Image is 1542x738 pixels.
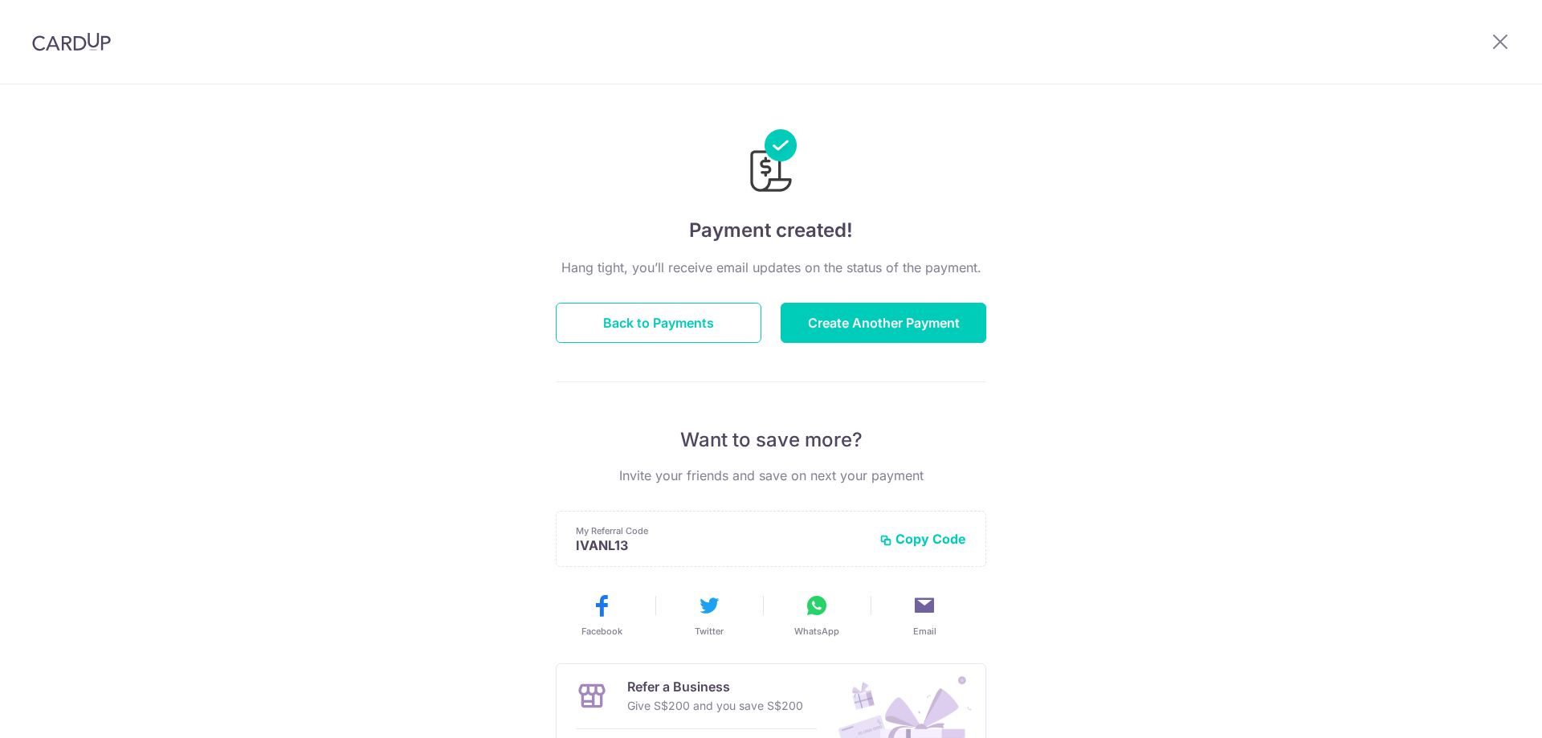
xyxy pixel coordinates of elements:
[627,677,803,696] p: Refer a Business
[781,303,986,343] button: Create Another Payment
[556,466,986,485] p: Invite your friends and save on next your payment
[556,427,986,453] p: Want to save more?
[556,303,761,343] button: Back to Payments
[581,625,622,638] span: Facebook
[627,696,803,716] p: Give S$200 and you save S$200
[879,531,966,547] button: Copy Code
[877,593,972,638] button: Email
[32,32,111,51] img: CardUp
[662,593,757,638] button: Twitter
[695,625,724,638] span: Twitter
[576,537,867,553] p: IVANL13
[769,593,864,638] button: WhatsApp
[556,258,986,277] p: Hang tight, you’ll receive email updates on the status of the payment.
[794,625,839,638] span: WhatsApp
[554,593,649,638] button: Facebook
[745,129,797,197] img: Payments
[576,524,867,537] p: My Referral Code
[556,216,986,245] h4: Payment created!
[913,625,936,638] span: Email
